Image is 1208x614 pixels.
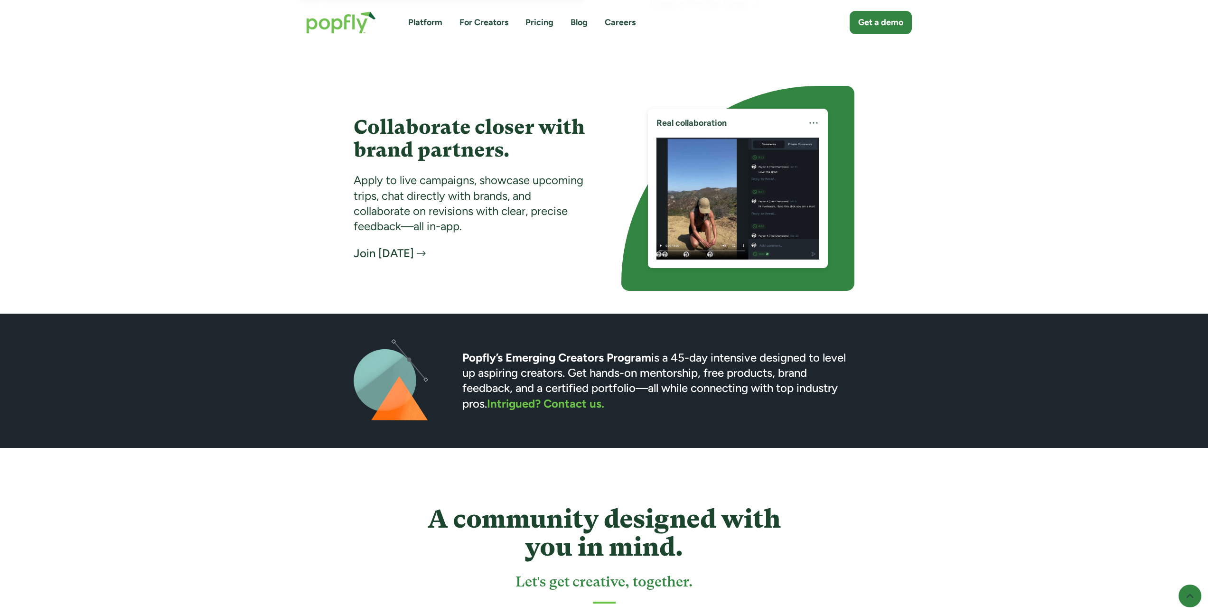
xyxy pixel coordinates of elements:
div: Join [DATE] [354,246,414,261]
a: For Creators [459,17,508,28]
a: Get a demo [850,11,912,34]
div: Get a demo [858,17,903,28]
a: Blog [571,17,588,28]
a: Intrigued? Contact us. [487,397,604,410]
h4: is a 45-day intensive designed to level up aspiring creators. Get hands-on mentorship, free produ... [462,350,854,412]
a: Careers [605,17,636,28]
strong: Popfly’s Emerging Creators Program [462,351,651,364]
a: Platform [408,17,442,28]
div: Apply to live campaigns, showcase upcoming trips, chat directly with brands, and collaborate on r... [354,173,587,234]
h4: A community designed with you in mind. [407,505,801,561]
h4: Collaborate closer with brand partners. [354,116,587,162]
a: Pricing [525,17,553,28]
h5: Real collaboration [656,117,734,129]
a: home [297,2,385,43]
a: Join [DATE] [354,246,426,261]
h3: Let's get creative, together. [515,573,693,591]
